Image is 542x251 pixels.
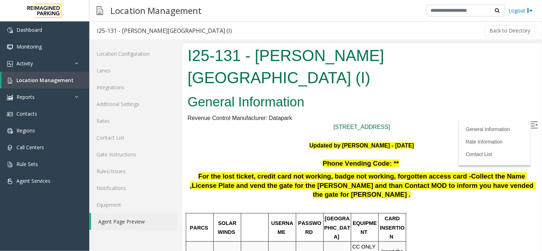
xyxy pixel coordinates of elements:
[107,2,205,19] h3: Location Management
[97,26,232,35] div: I25-131 - [PERSON_NAME][GEOGRAPHIC_DATA] (I)
[89,180,178,196] a: Notifications
[284,95,321,101] a: Rate Information
[16,129,72,136] span: For the lost ticket
[7,95,13,100] img: 'icon'
[16,110,37,117] span: Contacts
[287,129,289,136] span: -
[509,7,533,14] a: Logout
[198,172,222,196] span: CARD INSERTION
[89,163,178,180] a: Rules/Issues
[89,112,178,129] a: Rates
[16,60,33,67] span: Activity
[71,129,285,136] span: , credit card not working, badge not working, forgotten access card
[116,177,139,192] span: PASSWORD
[1,72,89,89] a: Location Management
[127,99,232,105] font: Updated by [PERSON_NAME] - [DATE]
[284,83,328,89] a: General Information
[7,27,13,33] img: 'icon'
[142,172,168,196] span: [GEOGRAPHIC_DATA]
[7,111,13,117] img: 'icon'
[96,2,103,19] img: pageIcon
[16,43,42,50] span: Monitoring
[349,78,356,85] img: Open/Close Sidebar Menu
[16,161,38,167] span: Rule Sets
[140,116,217,124] span: Phone Vending Code: **
[89,62,178,79] a: Lanes
[89,177,111,192] span: USERNAME
[5,1,354,45] h1: I25-131 - [PERSON_NAME][GEOGRAPHIC_DATA] (I)
[7,61,13,67] img: 'icon'
[284,108,310,114] a: Contact List
[8,181,26,187] span: PARCS
[16,94,35,100] span: Reports
[91,213,178,230] a: Agent Page Preview
[89,96,178,112] a: Additional Settings
[16,77,74,84] span: Location Management
[5,71,110,77] span: Revenue Control Manufacturer: Datapark
[36,177,56,192] span: SOLAR WINDS
[170,200,193,206] span: CC ONLY
[16,127,35,134] span: Regions
[7,162,13,167] img: 'icon'
[7,44,13,50] img: 'icon'
[89,146,178,163] a: Gate Instructions
[7,145,13,151] img: 'icon'
[527,7,533,14] img: logout
[89,196,178,213] a: Equipment
[89,79,178,96] a: Integrations
[89,45,178,62] a: Location Configuration
[485,25,535,36] button: Back to Directory
[7,78,13,84] img: 'icon'
[170,177,195,192] span: EQUIPMENT
[7,128,13,134] img: 'icon'
[7,179,13,184] img: 'icon'
[16,144,44,151] span: Call Centers
[16,26,42,33] span: Dashboard
[8,129,353,155] span: Collect the Name ,License Plate and vend the gate for the [PERSON_NAME] and than Contact MOD to i...
[151,80,208,86] a: [STREET_ADDRESS]
[16,177,50,184] span: Agent Services
[197,205,224,247] span: Insert the credit card as directed by the machine
[89,129,178,146] a: Contact List
[5,49,354,68] h2: General Information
